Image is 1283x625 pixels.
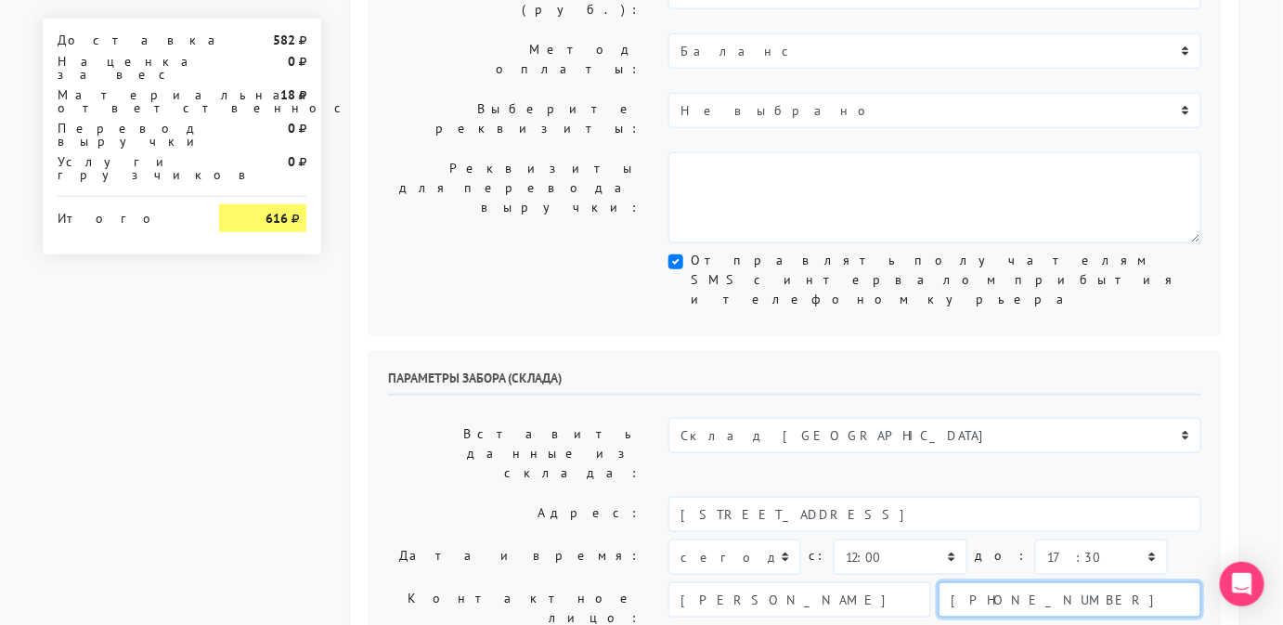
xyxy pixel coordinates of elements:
[939,582,1201,618] input: Телефон
[374,93,654,145] label: Выберите реквизиты:
[266,210,288,227] strong: 616
[374,540,654,575] label: Дата и время:
[975,540,1028,572] label: до:
[58,204,191,225] div: Итого
[280,86,295,103] strong: 18
[288,120,295,137] strong: 0
[809,540,826,572] label: c:
[388,371,1201,396] h6: Параметры забора (склада)
[44,122,205,148] div: Перевод выручки
[44,88,205,114] div: Материальная ответственность
[374,33,654,85] label: Метод оплаты:
[668,582,931,618] input: Имя
[374,152,654,243] label: Реквизиты для перевода выручки:
[374,497,654,532] label: Адрес:
[273,32,295,48] strong: 582
[44,155,205,181] div: Услуги грузчиков
[288,153,295,170] strong: 0
[374,418,654,489] label: Вставить данные из склада:
[44,33,205,46] div: Доставка
[44,55,205,81] div: Наценка за вес
[691,251,1201,309] label: Отправлять получателям SMS с интервалом прибытия и телефоном курьера
[288,53,295,70] strong: 0
[1220,562,1264,606] div: Open Intercom Messenger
